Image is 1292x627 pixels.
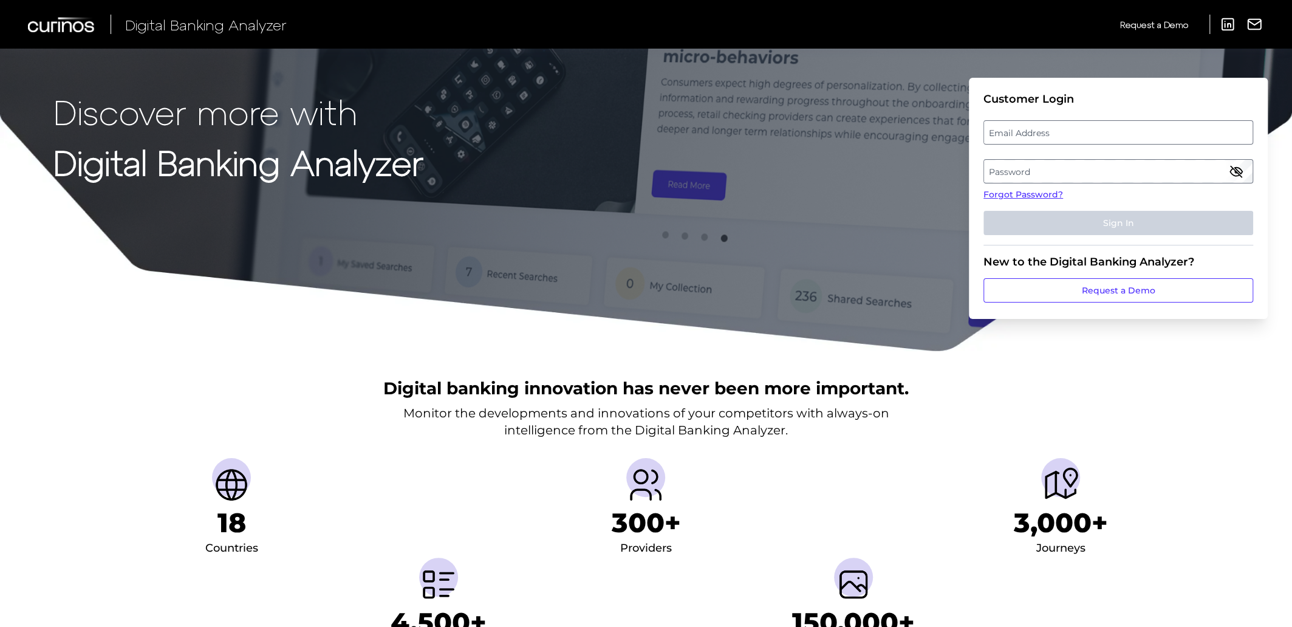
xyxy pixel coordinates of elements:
div: Journeys [1036,539,1085,558]
img: Countries [212,465,251,504]
div: Customer Login [983,92,1253,106]
span: Digital Banking Analyzer [125,16,287,33]
div: Providers [620,539,672,558]
img: Curinos [28,17,96,32]
h1: 3,000+ [1013,507,1107,539]
a: Request a Demo [983,278,1253,303]
div: New to the Digital Banking Analyzer? [983,255,1253,269]
button: Sign In [983,211,1253,235]
strong: Digital Banking Analyzer [53,142,423,182]
label: Password [984,160,1252,182]
h2: Digital banking innovation has never been more important. [383,377,909,400]
div: Countries [205,539,258,558]
a: Request a Demo [1120,15,1188,35]
span: Request a Demo [1120,19,1188,30]
img: Metrics [419,565,458,604]
a: Forgot Password? [983,188,1253,201]
p: Discover more with [53,92,423,131]
h1: 300+ [611,507,680,539]
img: Providers [626,465,665,504]
label: Email Address [984,122,1252,143]
img: Journeys [1041,465,1080,504]
h1: 18 [217,507,246,539]
p: Monitor the developments and innovations of your competitors with always-on intelligence from the... [403,405,889,439]
img: Screenshots [834,565,873,604]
